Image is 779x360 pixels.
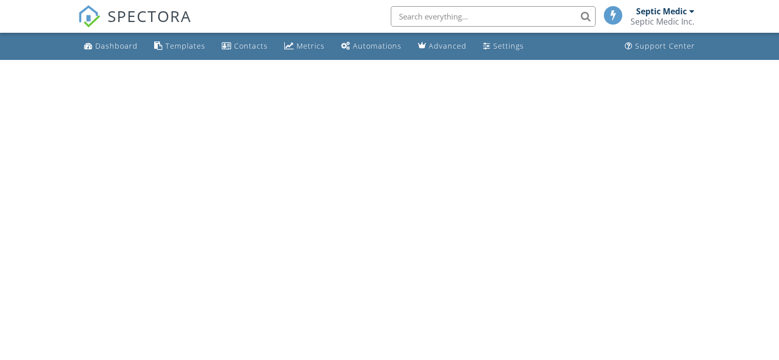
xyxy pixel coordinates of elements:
div: Metrics [297,41,325,51]
a: Metrics [280,37,329,56]
a: Templates [150,37,209,56]
a: Dashboard [80,37,142,56]
a: Automations (Basic) [337,37,406,56]
img: The Best Home Inspection Software - Spectora [78,5,100,28]
div: Advanced [429,41,467,51]
div: Contacts [234,41,268,51]
div: Septic Medic [636,6,687,16]
div: Templates [165,41,205,51]
div: Support Center [635,41,695,51]
div: Automations [353,41,402,51]
span: SPECTORA [108,5,192,27]
div: Septic Medic Inc. [630,16,694,27]
a: Advanced [414,37,471,56]
a: Settings [479,37,528,56]
input: Search everything... [391,6,596,27]
a: SPECTORA [78,14,192,35]
div: Settings [493,41,524,51]
a: Support Center [621,37,699,56]
div: Dashboard [95,41,138,51]
a: Contacts [218,37,272,56]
